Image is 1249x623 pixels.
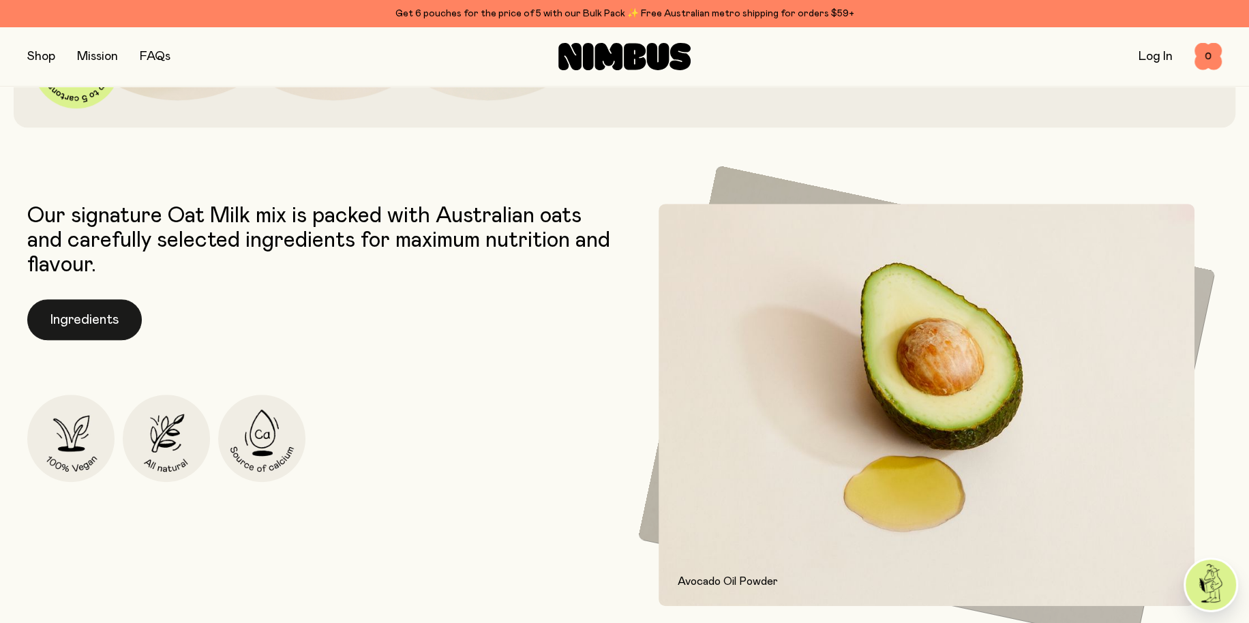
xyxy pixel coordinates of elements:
[1194,43,1222,70] button: 0
[27,299,142,340] button: Ingredients
[659,204,1194,606] img: Avocado and avocado oil
[27,5,1222,22] div: Get 6 pouches for the price of 5 with our Bulk Pack ✨ Free Australian metro shipping for orders $59+
[77,50,118,63] a: Mission
[678,573,1175,590] p: Avocado Oil Powder
[1186,560,1236,610] img: agent
[27,204,618,277] p: Our signature Oat Milk mix is packed with Australian oats and carefully selected ingredients for ...
[140,50,170,63] a: FAQs
[1139,50,1173,63] a: Log In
